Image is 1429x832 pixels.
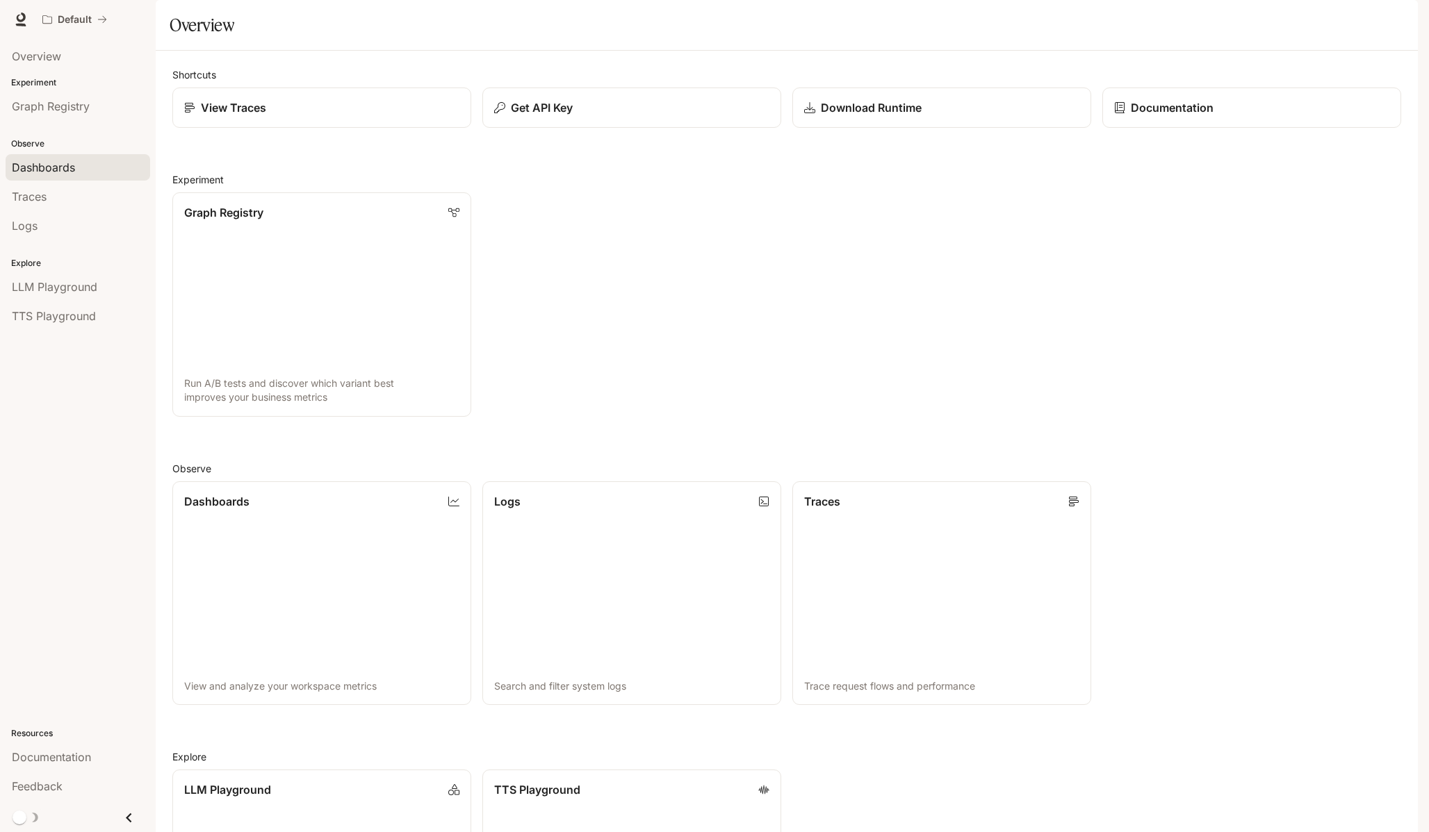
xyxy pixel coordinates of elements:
p: View and analyze your workspace metrics [184,679,459,693]
h2: Explore [172,749,1401,764]
a: TracesTrace request flows and performance [792,481,1091,706]
p: Run A/B tests and discover which variant best improves your business metrics [184,376,459,404]
h2: Observe [172,461,1401,476]
a: Download Runtime [792,88,1091,128]
p: TTS Playground [494,781,580,798]
p: LLM Playground [184,781,271,798]
p: Traces [804,493,840,510]
a: LogsSearch and filter system logs [482,481,781,706]
p: Logs [494,493,521,510]
h2: Shortcuts [172,67,1401,82]
button: All workspaces [36,6,113,33]
p: Default [58,14,92,26]
p: View Traces [201,99,266,116]
p: Dashboards [184,493,250,510]
a: Graph RegistryRun A/B tests and discover which variant best improves your business metrics [172,192,471,417]
p: Get API Key [511,99,573,116]
p: Trace request flows and performance [804,679,1079,693]
button: Get API Key [482,88,781,128]
p: Download Runtime [821,99,922,116]
h1: Overview [170,11,234,39]
a: Documentation [1102,88,1401,128]
a: DashboardsView and analyze your workspace metrics [172,481,471,706]
p: Documentation [1131,99,1214,116]
h2: Experiment [172,172,1401,187]
a: View Traces [172,88,471,128]
p: Graph Registry [184,204,263,221]
p: Search and filter system logs [494,679,769,693]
